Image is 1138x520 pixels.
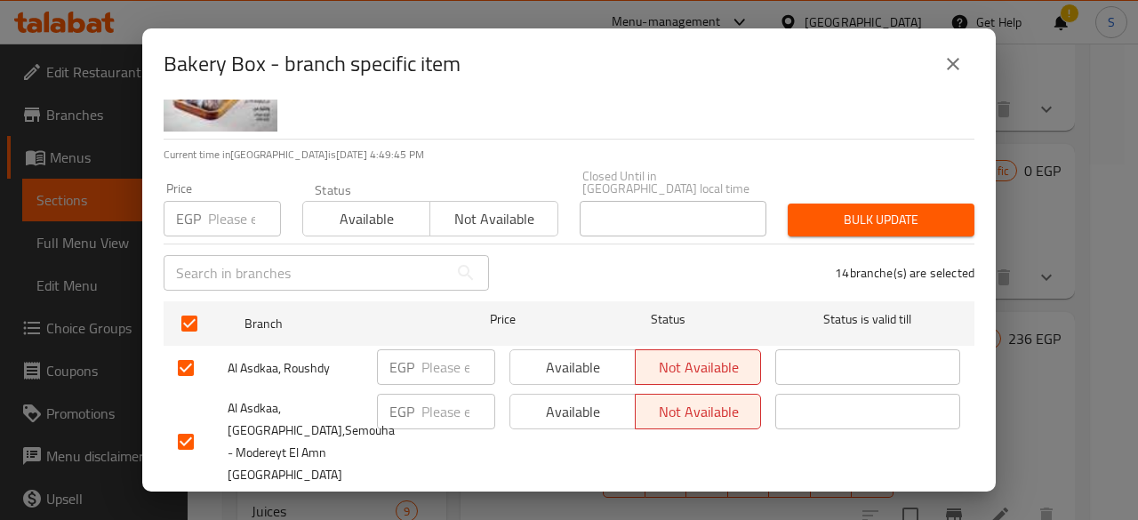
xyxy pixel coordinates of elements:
span: Price [444,308,562,331]
button: close [932,43,974,85]
input: Please enter price [421,349,495,385]
span: Branch [244,313,429,335]
button: Available [509,394,636,429]
span: Status [576,308,761,331]
input: Please enter price [421,394,495,429]
span: Available [517,399,629,425]
p: EGP [389,356,414,378]
p: EGP [176,208,201,229]
span: Al Asdkaa, [GEOGRAPHIC_DATA],Semouha - Modereyt El Amn [GEOGRAPHIC_DATA] [228,397,363,486]
p: 14 branche(s) are selected [835,264,974,282]
p: EGP [389,401,414,422]
button: Available [509,349,636,385]
span: Not available [437,206,550,232]
button: Available [302,201,430,236]
span: Not available [643,355,754,380]
button: Not available [635,394,761,429]
span: Status is valid till [775,308,960,331]
button: Bulk update [788,204,974,236]
span: Not available [643,399,754,425]
input: Search in branches [164,255,448,291]
button: Not available [429,201,557,236]
p: Current time in [GEOGRAPHIC_DATA] is [DATE] 4:49:45 PM [164,147,974,163]
h2: Bakery Box - branch specific item [164,50,461,78]
button: Not available [635,349,761,385]
span: Available [310,206,423,232]
span: Bulk update [802,209,960,231]
span: Available [517,355,629,380]
span: Al Asdkaa, Roushdy [228,357,363,380]
input: Please enter price [208,201,281,236]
